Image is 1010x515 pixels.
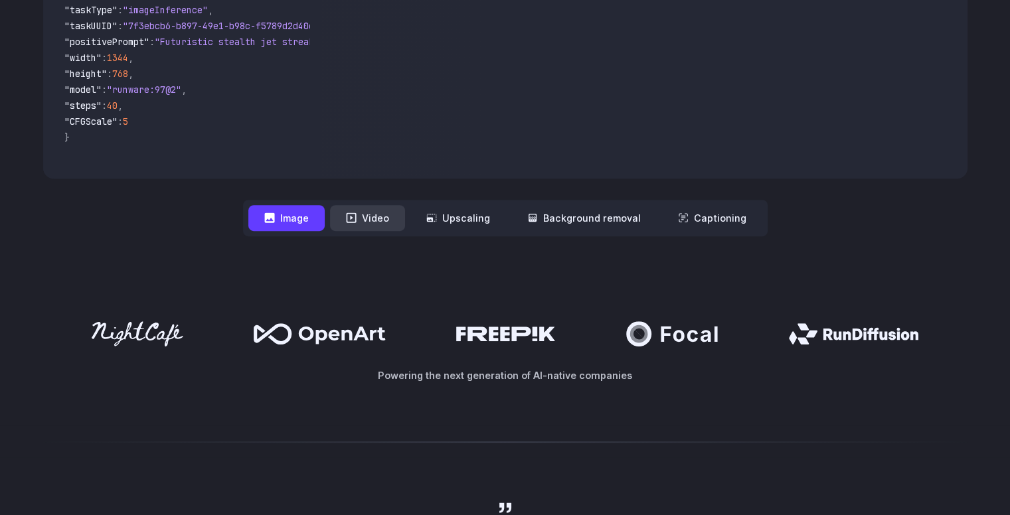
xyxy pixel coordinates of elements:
[107,84,181,96] span: "runware:97@2"
[107,68,112,80] span: :
[149,36,155,48] span: :
[64,115,118,127] span: "CFGScale"
[112,68,128,80] span: 768
[102,52,107,64] span: :
[43,368,968,383] p: Powering the next generation of AI-native companies
[64,131,70,143] span: }
[107,52,128,64] span: 1344
[155,36,638,48] span: "Futuristic stealth jet streaking through a neon-lit cityscape with glowing purple exhaust"
[410,205,506,231] button: Upscaling
[102,100,107,111] span: :
[123,115,128,127] span: 5
[64,100,102,111] span: "steps"
[107,100,118,111] span: 40
[511,205,657,231] button: Background removal
[102,84,107,96] span: :
[128,52,133,64] span: ,
[64,4,118,16] span: "taskType"
[118,100,123,111] span: ,
[123,20,325,32] span: "7f3ebcb6-b897-49e1-b98c-f5789d2d40d7"
[64,52,102,64] span: "width"
[208,4,213,16] span: ,
[64,84,102,96] span: "model"
[64,20,118,32] span: "taskUUID"
[662,205,762,231] button: Captioning
[118,4,123,16] span: :
[64,36,149,48] span: "positivePrompt"
[128,68,133,80] span: ,
[248,205,325,231] button: Image
[181,84,187,96] span: ,
[64,68,107,80] span: "height"
[123,4,208,16] span: "imageInference"
[118,115,123,127] span: :
[330,205,405,231] button: Video
[118,20,123,32] span: :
